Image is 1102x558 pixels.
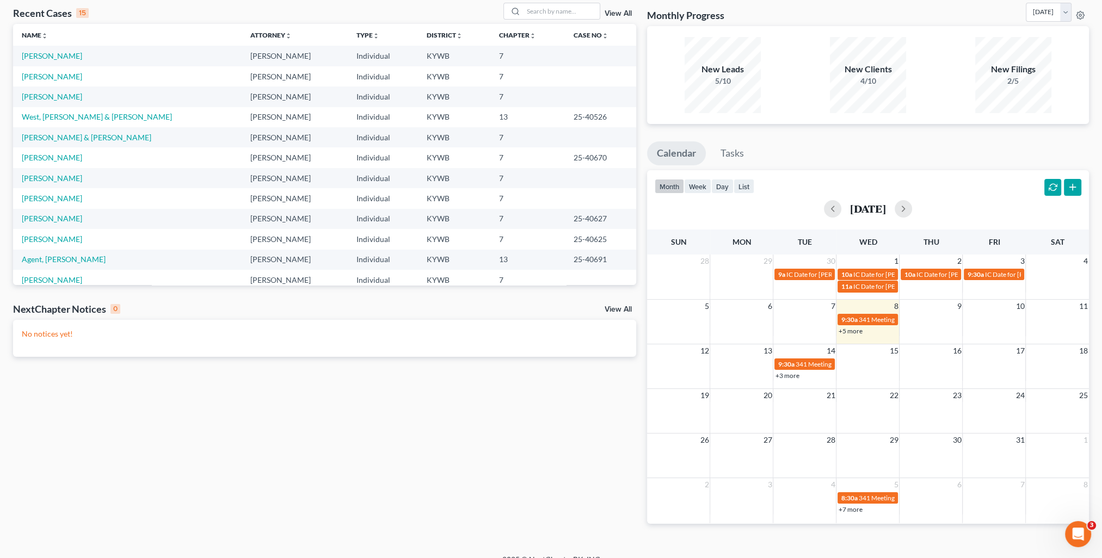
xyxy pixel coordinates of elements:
td: 7 [490,127,564,147]
div: 15 [76,8,89,18]
td: [PERSON_NAME] [242,188,348,208]
span: 14 [825,344,836,357]
td: KYWB [418,188,491,208]
span: 4 [829,478,836,491]
td: 13 [490,250,564,270]
span: 11 [1078,300,1089,313]
button: week [684,179,711,194]
span: IC Date for [PERSON_NAME] [916,270,999,278]
div: Recent Cases [13,7,89,20]
td: Individual [348,270,417,290]
td: KYWB [418,250,491,270]
span: 6 [766,300,773,313]
span: Sat [1050,237,1064,246]
span: 28 [825,433,836,447]
span: 11a [841,282,852,290]
a: [PERSON_NAME] [22,51,82,60]
span: 1 [892,255,899,268]
a: View All [605,306,632,313]
span: 9 [956,300,962,313]
td: Individual [348,250,417,270]
td: Individual [348,107,417,127]
span: 9:30a [967,270,983,278]
span: 30 [951,433,962,447]
button: list [734,179,754,194]
a: [PERSON_NAME] [22,194,82,203]
span: 341 Meeting for [PERSON_NAME] [858,494,956,502]
span: 16 [951,344,962,357]
a: View All [605,10,632,17]
td: 7 [490,270,564,290]
span: 8 [1082,478,1089,491]
p: No notices yet! [22,328,627,339]
td: KYWB [418,107,491,127]
td: 7 [490,209,564,229]
td: [PERSON_NAME] [242,86,348,107]
td: KYWB [418,66,491,86]
div: New Clients [830,63,906,76]
span: 28 [699,255,710,268]
td: [PERSON_NAME] [242,127,348,147]
span: 31 [1014,433,1025,447]
span: 19 [699,389,710,402]
span: 3 [766,478,773,491]
td: 7 [490,147,564,168]
span: 7 [829,300,836,313]
span: Mon [732,237,751,246]
td: Individual [348,209,417,229]
span: Tue [798,237,812,246]
span: 3 [1087,521,1096,530]
iframe: Intercom live chat [1065,521,1091,547]
td: KYWB [418,147,491,168]
span: 29 [888,433,899,447]
span: Wed [859,237,877,246]
td: 25-40526 [565,107,636,127]
a: Districtunfold_more [427,31,463,39]
a: [PERSON_NAME] [22,214,82,223]
a: [PERSON_NAME] [22,234,82,244]
td: Individual [348,229,417,249]
span: 30 [825,255,836,268]
a: [PERSON_NAME] [22,72,82,81]
td: Individual [348,86,417,107]
span: IC Date for [PERSON_NAME] [984,270,1068,278]
td: 13 [490,107,564,127]
a: Nameunfold_more [22,31,48,39]
td: [PERSON_NAME] [242,107,348,127]
span: 23 [951,389,962,402]
td: KYWB [418,127,491,147]
a: Chapterunfold_more [499,31,536,39]
h2: [DATE] [850,203,886,214]
span: 18 [1078,344,1089,357]
td: [PERSON_NAME] [242,209,348,229]
td: Individual [348,168,417,188]
span: 7 [1019,478,1025,491]
span: 8:30a [841,494,857,502]
span: 5 [892,478,899,491]
div: 4/10 [830,76,906,86]
span: 341 Meeting for [PERSON_NAME] [858,315,956,324]
td: KYWB [418,229,491,249]
td: 25-40670 [565,147,636,168]
button: day [711,179,734,194]
span: 24 [1014,389,1025,402]
td: Individual [348,127,417,147]
td: 7 [490,66,564,86]
td: 7 [490,46,564,66]
span: 26 [699,433,710,447]
span: 3 [1019,255,1025,268]
a: +3 more [775,371,799,380]
div: NextChapter Notices [13,302,120,315]
td: KYWB [418,209,491,229]
span: Sun [670,237,686,246]
span: 21 [825,389,836,402]
td: Individual [348,147,417,168]
td: 7 [490,168,564,188]
a: [PERSON_NAME] [22,153,82,162]
td: Individual [348,66,417,86]
div: 0 [110,304,120,314]
td: [PERSON_NAME] [242,46,348,66]
span: 5 [703,300,710,313]
span: 29 [762,255,773,268]
h3: Monthly Progress [647,9,724,22]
